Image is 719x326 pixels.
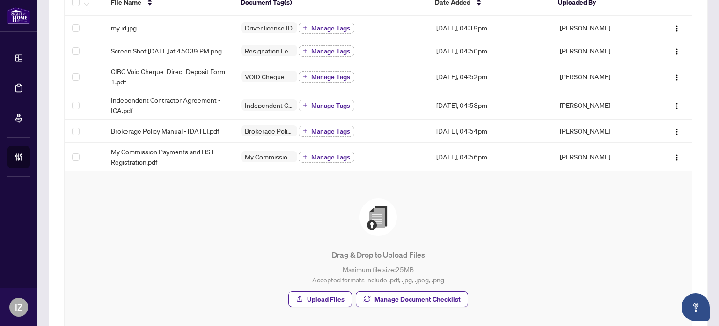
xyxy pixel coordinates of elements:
[111,95,226,115] span: Independent Contractor Agreement - ICA.pdf
[429,120,552,143] td: [DATE], 04:54pm
[669,123,684,138] button: Logo
[111,146,226,167] span: My Commission Payments and HST Registration.pdf
[552,62,650,91] td: [PERSON_NAME]
[552,16,650,39] td: [PERSON_NAME]
[7,7,30,24] img: logo
[241,153,297,160] span: My Commission Payments & HST Registration
[311,74,350,80] span: Manage Tags
[303,48,308,53] span: plus
[111,126,219,136] span: Brokerage Policy Manual - [DATE].pdf
[241,128,297,134] span: Brokerage Policy Manual
[299,152,354,163] button: Manage Tags
[669,69,684,84] button: Logo
[303,25,308,30] span: plus
[429,143,552,171] td: [DATE], 04:56pm
[303,154,308,159] span: plus
[311,128,350,135] span: Manage Tags
[673,154,681,161] img: Logo
[359,198,397,236] img: File Upload
[673,25,681,32] img: Logo
[83,264,673,285] p: Maximum file size: 25 MB Accepted formats include .pdf, .jpg, .jpeg, .png
[552,143,650,171] td: [PERSON_NAME]
[299,45,354,57] button: Manage Tags
[429,91,552,120] td: [DATE], 04:53pm
[429,39,552,62] td: [DATE], 04:50pm
[241,24,296,31] span: Driver license ID
[83,249,673,260] p: Drag & Drop to Upload Files
[669,149,684,164] button: Logo
[552,39,650,62] td: [PERSON_NAME]
[552,120,650,143] td: [PERSON_NAME]
[241,47,297,54] span: Resignation Letter (From previous Brokerage)
[303,103,308,107] span: plus
[673,48,681,55] img: Logo
[311,25,350,31] span: Manage Tags
[299,71,354,83] button: Manage Tags
[311,48,350,54] span: Manage Tags
[374,292,461,307] span: Manage Document Checklist
[303,74,308,79] span: plus
[669,98,684,113] button: Logo
[299,126,354,137] button: Manage Tags
[299,23,354,34] button: Manage Tags
[303,129,308,133] span: plus
[111,45,222,56] span: Screen Shot [DATE] at 45039 PM.png
[552,91,650,120] td: [PERSON_NAME]
[429,16,552,39] td: [DATE], 04:19pm
[311,102,350,109] span: Manage Tags
[111,66,226,87] span: CIBC Void Cheque_Direct Deposit Form 1.pdf
[76,182,681,323] span: File UploadDrag & Drop to Upload FilesMaximum file size:25MBAccepted formats include .pdf, .jpg, ...
[673,102,681,110] img: Logo
[669,20,684,35] button: Logo
[673,74,681,81] img: Logo
[111,23,137,33] span: my id.jpg
[356,291,468,307] button: Manage Document Checklist
[299,100,354,111] button: Manage Tags
[669,43,684,58] button: Logo
[288,291,352,307] button: Upload Files
[311,154,350,160] span: Manage Tags
[241,102,297,108] span: Independent Contractor Agreement
[15,301,22,314] span: IZ
[307,292,345,307] span: Upload Files
[682,293,710,321] button: Open asap
[673,128,681,136] img: Logo
[241,73,288,80] span: VOID Cheque
[429,62,552,91] td: [DATE], 04:52pm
